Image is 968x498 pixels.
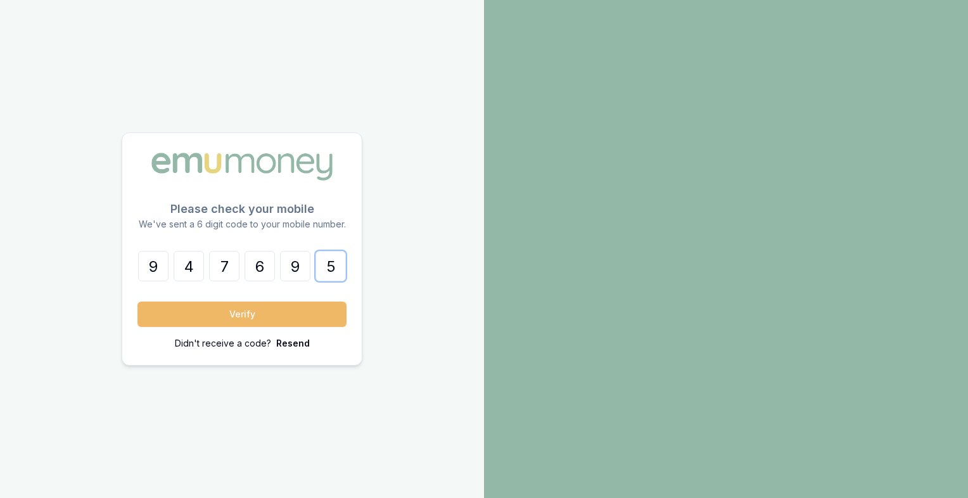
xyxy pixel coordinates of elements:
img: Emu Money [147,148,337,185]
p: Resend [276,337,310,350]
p: We've sent a 6 digit code to your mobile number. [137,218,347,231]
p: Didn't receive a code? [175,337,271,350]
button: Verify [137,302,347,327]
p: Please check your mobile [137,200,347,218]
